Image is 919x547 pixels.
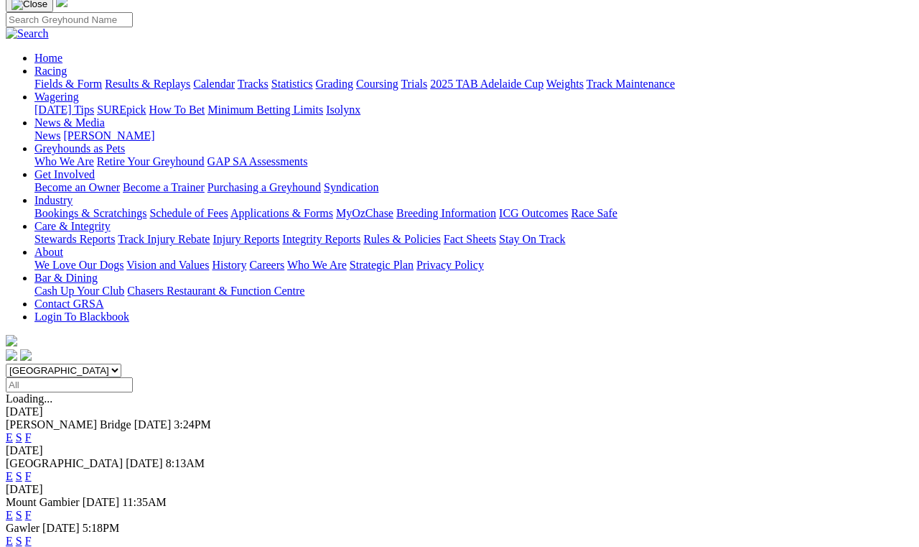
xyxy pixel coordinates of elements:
a: Purchasing a Greyhound [207,181,321,193]
a: Trials [401,78,427,90]
a: Grading [316,78,353,90]
span: [DATE] [126,457,163,469]
span: Mount Gambier [6,496,80,508]
a: Cash Up Your Club [34,285,124,297]
a: F [25,509,32,521]
a: Stay On Track [499,233,565,245]
a: Isolynx [326,104,360,116]
a: S [16,535,22,547]
a: Stewards Reports [34,233,115,245]
div: Industry [34,207,913,220]
a: We Love Our Dogs [34,259,123,271]
a: News [34,129,60,142]
a: Greyhounds as Pets [34,142,125,155]
a: Fields & Form [34,78,102,90]
img: facebook.svg [6,349,17,361]
input: Select date [6,377,133,392]
a: Coursing [356,78,398,90]
a: F [25,535,32,547]
a: Strategic Plan [350,259,414,271]
a: Injury Reports [213,233,279,245]
div: [DATE] [6,444,913,457]
a: S [16,509,22,521]
div: Care & Integrity [34,233,913,246]
a: ICG Outcomes [499,207,568,219]
input: Search [6,12,133,27]
a: Tracks [238,78,269,90]
a: Careers [249,259,284,271]
a: Results & Replays [105,78,190,90]
a: Schedule of Fees [149,207,228,219]
a: Race Safe [571,207,617,219]
a: Bar & Dining [34,272,98,284]
span: 11:35AM [122,496,167,508]
a: Track Injury Rebate [118,233,210,245]
span: [DATE] [42,522,80,534]
a: Fact Sheets [444,233,496,245]
div: Greyhounds as Pets [34,155,913,168]
a: Integrity Reports [282,233,360,245]
a: Contact GRSA [34,298,103,310]
span: Gawler [6,522,39,534]
a: Minimum Betting Limits [207,104,323,116]
span: 8:13AM [166,457,205,469]
a: Track Maintenance [587,78,675,90]
div: Bar & Dining [34,285,913,298]
a: F [25,431,32,443]
a: GAP SA Assessments [207,155,308,167]
div: About [34,259,913,272]
span: [DATE] [134,418,172,431]
div: [DATE] [6,405,913,418]
a: How To Bet [149,104,205,116]
a: Login To Blackbook [34,311,129,323]
a: [PERSON_NAME] [63,129,154,142]
img: logo-grsa-white.png [6,335,17,346]
a: Bookings & Scratchings [34,207,146,219]
a: Breeding Information [396,207,496,219]
a: Racing [34,65,67,77]
a: Syndication [324,181,378,193]
a: S [16,470,22,482]
a: Rules & Policies [363,233,441,245]
span: [GEOGRAPHIC_DATA] [6,457,123,469]
span: [PERSON_NAME] Bridge [6,418,131,431]
a: Retire Your Greyhound [97,155,205,167]
div: News & Media [34,129,913,142]
a: E [6,535,13,547]
a: History [212,259,246,271]
a: MyOzChase [336,207,393,219]
a: Privacy Policy [416,259,484,271]
a: E [6,509,13,521]
a: F [25,470,32,482]
a: About [34,246,63,258]
img: Search [6,27,49,40]
a: Weights [546,78,584,90]
a: Who We Are [287,259,347,271]
div: Racing [34,78,913,91]
a: Applications & Forms [230,207,333,219]
a: Home [34,52,62,64]
a: Industry [34,194,73,206]
a: S [16,431,22,443]
span: Loading... [6,392,52,405]
span: [DATE] [83,496,120,508]
div: Get Involved [34,181,913,194]
a: Get Involved [34,168,95,180]
a: Become a Trainer [123,181,205,193]
a: E [6,431,13,443]
a: Calendar [193,78,235,90]
a: Become an Owner [34,181,120,193]
span: 3:24PM [174,418,211,431]
a: 2025 TAB Adelaide Cup [430,78,544,90]
a: Statistics [271,78,313,90]
div: [DATE] [6,483,913,496]
img: twitter.svg [20,349,32,361]
a: Vision and Values [126,259,209,271]
a: E [6,470,13,482]
a: Chasers Restaurant & Function Centre [127,285,304,297]
div: Wagering [34,104,913,116]
a: SUREpick [97,104,146,116]
a: Care & Integrity [34,220,111,232]
a: Wagering [34,91,79,103]
a: News & Media [34,116,105,129]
